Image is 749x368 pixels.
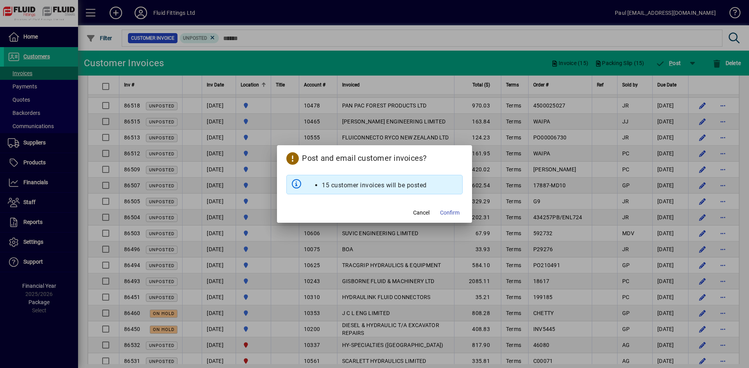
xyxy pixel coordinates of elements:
h2: Post and email customer invoices? [277,145,472,169]
button: Confirm [437,206,463,220]
button: Cancel [409,206,434,220]
span: Cancel [413,209,430,217]
li: 15 customer invoices will be posted [322,181,427,190]
span: Confirm [440,209,460,217]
